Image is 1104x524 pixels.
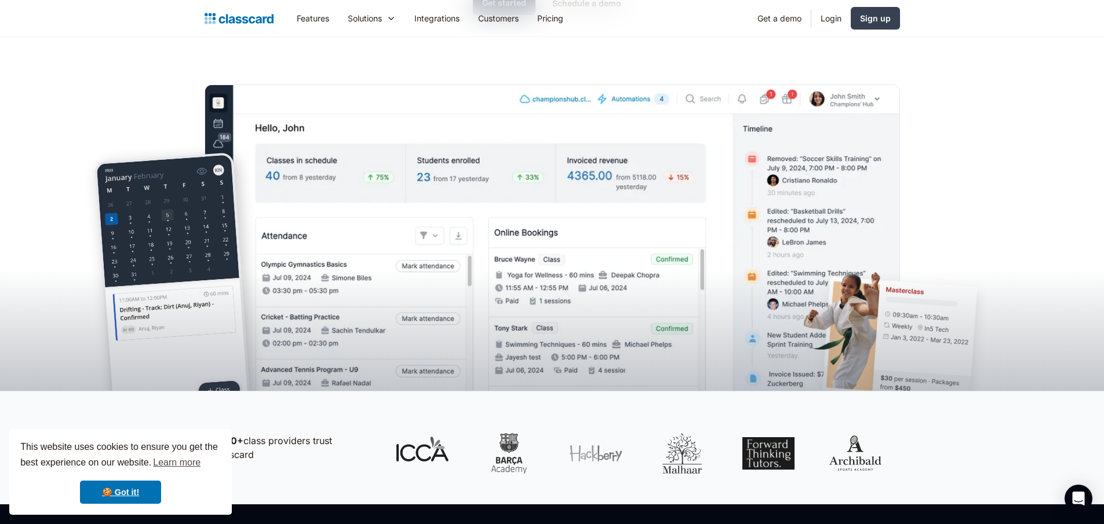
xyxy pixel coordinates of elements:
[338,5,405,31] div: Solutions
[851,7,900,30] a: Sign up
[80,481,161,504] a: dismiss cookie message
[811,5,851,31] a: Login
[287,5,338,31] a: Features
[1065,485,1092,512] div: Open Intercom Messenger
[205,10,274,27] a: Logo
[469,5,528,31] a: Customers
[748,5,811,31] a: Get a demo
[528,5,573,31] a: Pricing
[210,434,373,461] p: class providers trust Classcard
[9,429,232,515] div: cookieconsent
[405,5,469,31] a: Integrations
[348,12,382,24] div: Solutions
[20,440,221,471] span: This website uses cookies to ensure you get the best experience on our website.
[151,454,202,471] a: learn more about cookies
[860,12,891,24] div: Sign up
